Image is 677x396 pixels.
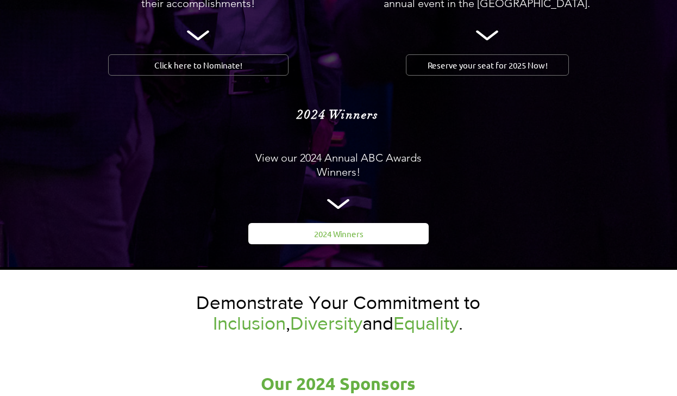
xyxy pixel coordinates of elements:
span: Equality [393,313,459,333]
span: Inclusion [213,313,286,333]
a: Click here to Nominate! [108,54,289,76]
span: Our 2024 Sponsors [261,373,416,394]
span: Demonstrate Your Commitment to , and . [196,292,480,333]
span: View our 2024 Annual ABC Awards Winners! [255,151,422,178]
span: 2024 Winners [314,228,363,239]
span: Reserve your seat for 2025 Now! [428,59,548,71]
span: Diversity [290,313,362,333]
span: 2024 Winners [297,107,379,122]
a: Reserve your seat for 2025 Now! [406,54,569,76]
a: 2024 Winners [248,223,429,244]
span: Click here to Nominate! [154,59,242,71]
